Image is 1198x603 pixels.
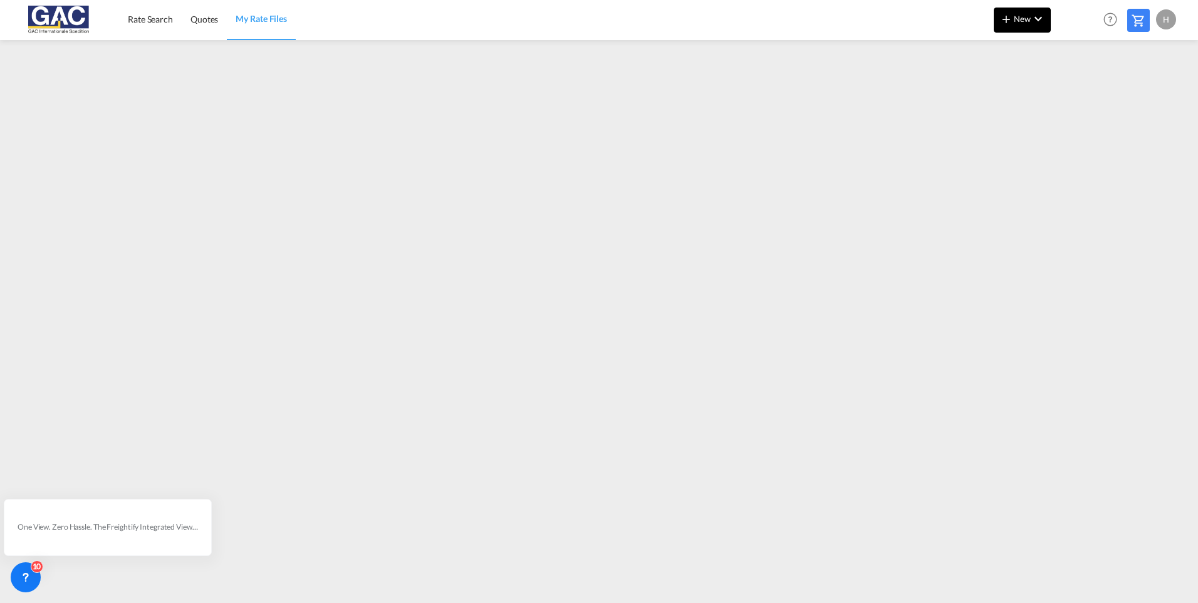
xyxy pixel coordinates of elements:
img: 9f305d00dc7b11eeb4548362177db9c3.png [19,6,103,34]
md-icon: icon-plus 400-fg [999,11,1014,26]
span: Rate Search [128,14,173,24]
div: Help [1100,9,1127,31]
md-icon: icon-chevron-down [1031,11,1046,26]
span: Quotes [190,14,218,24]
span: New [999,14,1046,24]
div: H [1156,9,1176,29]
span: Help [1100,9,1121,30]
span: My Rate Files [236,13,287,24]
button: icon-plus 400-fgNewicon-chevron-down [994,8,1051,33]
